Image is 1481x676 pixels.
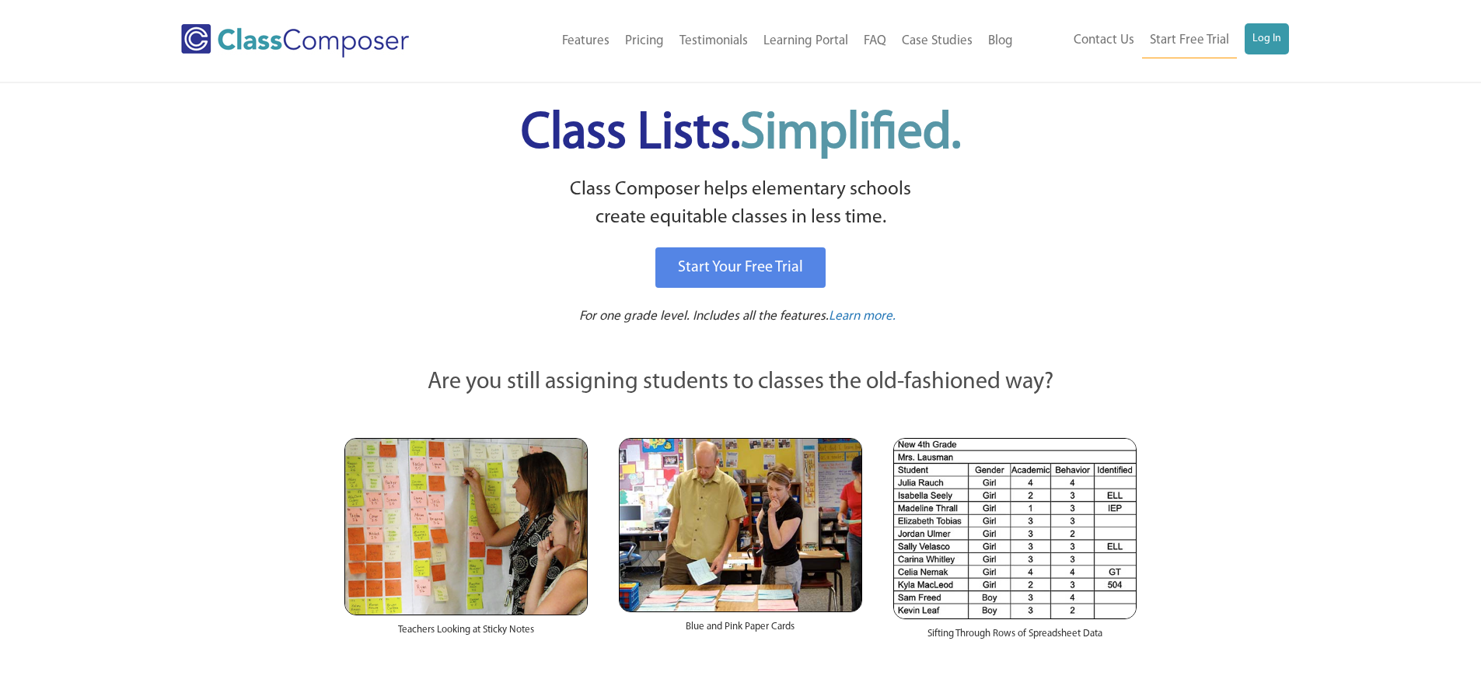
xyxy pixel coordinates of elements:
a: FAQ [856,24,894,58]
span: Learn more. [829,310,896,323]
span: Start Your Free Trial [678,260,803,275]
span: Simplified. [740,109,961,159]
span: Class Lists. [521,109,961,159]
a: Case Studies [894,24,980,58]
p: Are you still assigning students to classes the old-fashioned way? [344,366,1137,400]
nav: Header Menu [473,24,1021,58]
a: Learn more. [829,307,896,327]
a: Log In [1245,23,1289,54]
img: Teachers Looking at Sticky Notes [344,438,588,615]
div: Blue and Pink Paper Cards [619,612,862,650]
a: Pricing [617,24,672,58]
a: Features [554,24,617,58]
a: Start Free Trial [1142,23,1237,58]
p: Class Composer helps elementary schools create equitable classes in less time. [342,176,1140,233]
a: Start Your Free Trial [655,247,826,288]
a: Learning Portal [756,24,856,58]
img: Spreadsheets [893,438,1137,619]
a: Blog [980,24,1021,58]
a: Testimonials [672,24,756,58]
img: Class Composer [181,24,409,58]
span: For one grade level. Includes all the features. [579,310,829,323]
div: Sifting Through Rows of Spreadsheet Data [893,619,1137,657]
nav: Header Menu [1021,23,1289,58]
img: Blue and Pink Paper Cards [619,438,862,611]
div: Teachers Looking at Sticky Notes [344,615,588,653]
a: Contact Us [1066,23,1142,58]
